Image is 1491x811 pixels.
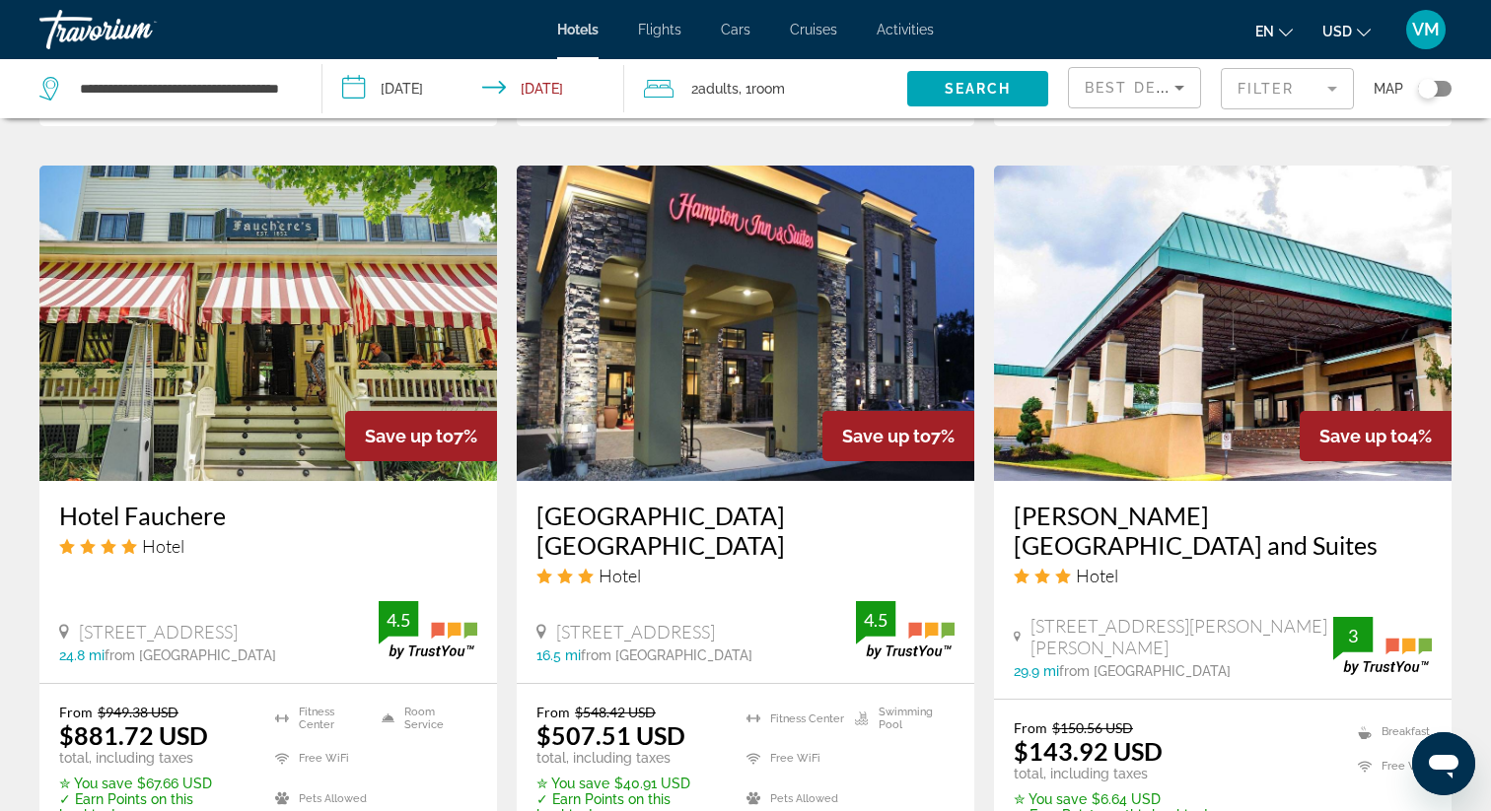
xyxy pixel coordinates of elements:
[698,81,739,97] span: Adults
[98,704,178,720] del: $949.38 USD
[599,565,641,586] span: Hotel
[1333,617,1432,675] img: trustyou-badge.svg
[1030,615,1333,658] span: [STREET_ADDRESS][PERSON_NAME][PERSON_NAME]
[379,601,477,659] img: trustyou-badge.svg
[536,501,955,560] a: [GEOGRAPHIC_DATA] [GEOGRAPHIC_DATA]
[1014,501,1432,560] a: [PERSON_NAME][GEOGRAPHIC_DATA] and Suites
[1403,80,1452,98] button: Toggle map
[907,71,1048,106] button: Search
[265,744,371,774] li: Free WiFi
[345,411,497,461] div: 7%
[624,59,907,118] button: Travelers: 2 adults, 0 children
[737,744,846,774] li: Free WiFi
[142,535,184,557] span: Hotel
[1085,76,1184,100] mat-select: Sort by
[39,166,497,481] img: Hotel image
[1348,754,1432,778] li: Free WiFi
[691,75,739,102] span: 2
[1059,663,1231,679] span: from [GEOGRAPHIC_DATA]
[822,411,974,461] div: 7%
[105,647,276,663] span: from [GEOGRAPHIC_DATA]
[1374,75,1403,102] span: Map
[945,81,1012,97] span: Search
[59,535,477,557] div: 4 star Hotel
[557,22,599,37] a: Hotels
[79,621,238,642] span: [STREET_ADDRESS]
[856,608,895,632] div: 4.5
[1300,411,1452,461] div: 4%
[856,601,955,659] img: trustyou-badge.svg
[59,776,250,791] p: $67.66 USD
[1319,426,1408,446] span: Save up to
[638,22,681,37] a: Flights
[365,426,454,446] span: Save up to
[994,166,1452,481] img: Hotel image
[1348,719,1432,744] li: Breakfast
[575,704,656,720] del: $548.42 USD
[536,776,609,791] span: ✮ You save
[372,704,477,733] li: Room Service
[739,75,785,102] span: , 1
[59,704,93,720] span: From
[39,4,237,55] a: Travorium
[536,776,722,791] p: $40.91 USD
[1333,624,1373,647] div: 3
[1412,732,1475,795] iframe: Button to launch messaging window
[517,166,974,481] img: Hotel image
[536,647,581,663] span: 16.5 mi
[59,776,132,791] span: ✮ You save
[842,426,931,446] span: Save up to
[1076,565,1118,586] span: Hotel
[59,750,250,766] p: total, including taxes
[581,647,752,663] span: from [GEOGRAPHIC_DATA]
[737,704,846,733] li: Fitness Center
[790,22,837,37] a: Cruises
[877,22,934,37] a: Activities
[751,81,785,97] span: Room
[536,704,570,720] span: From
[536,565,955,586] div: 3 star Hotel
[536,750,722,766] p: total, including taxes
[1412,20,1440,39] span: VM
[1014,565,1432,586] div: 3 star Hotel
[1085,80,1187,96] span: Best Deals
[1400,9,1452,50] button: User Menu
[1052,719,1133,736] del: $150.56 USD
[1014,766,1208,781] p: total, including taxes
[322,59,625,118] button: Check-in date: Sep 26, 2025 Check-out date: Sep 28, 2025
[1014,736,1163,766] ins: $143.92 USD
[536,720,685,750] ins: $507.51 USD
[1014,791,1208,807] p: $6.64 USD
[59,647,105,663] span: 24.8 mi
[721,22,750,37] a: Cars
[1255,17,1293,45] button: Change language
[1322,24,1352,39] span: USD
[1014,719,1047,736] span: From
[1014,663,1059,679] span: 29.9 mi
[1014,791,1087,807] span: ✮ You save
[556,621,715,642] span: [STREET_ADDRESS]
[1221,67,1354,110] button: Filter
[59,720,208,750] ins: $881.72 USD
[1322,17,1371,45] button: Change currency
[845,704,955,733] li: Swimming Pool
[265,704,371,733] li: Fitness Center
[59,501,477,530] a: Hotel Fauchere
[1255,24,1274,39] span: en
[379,608,418,632] div: 4.5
